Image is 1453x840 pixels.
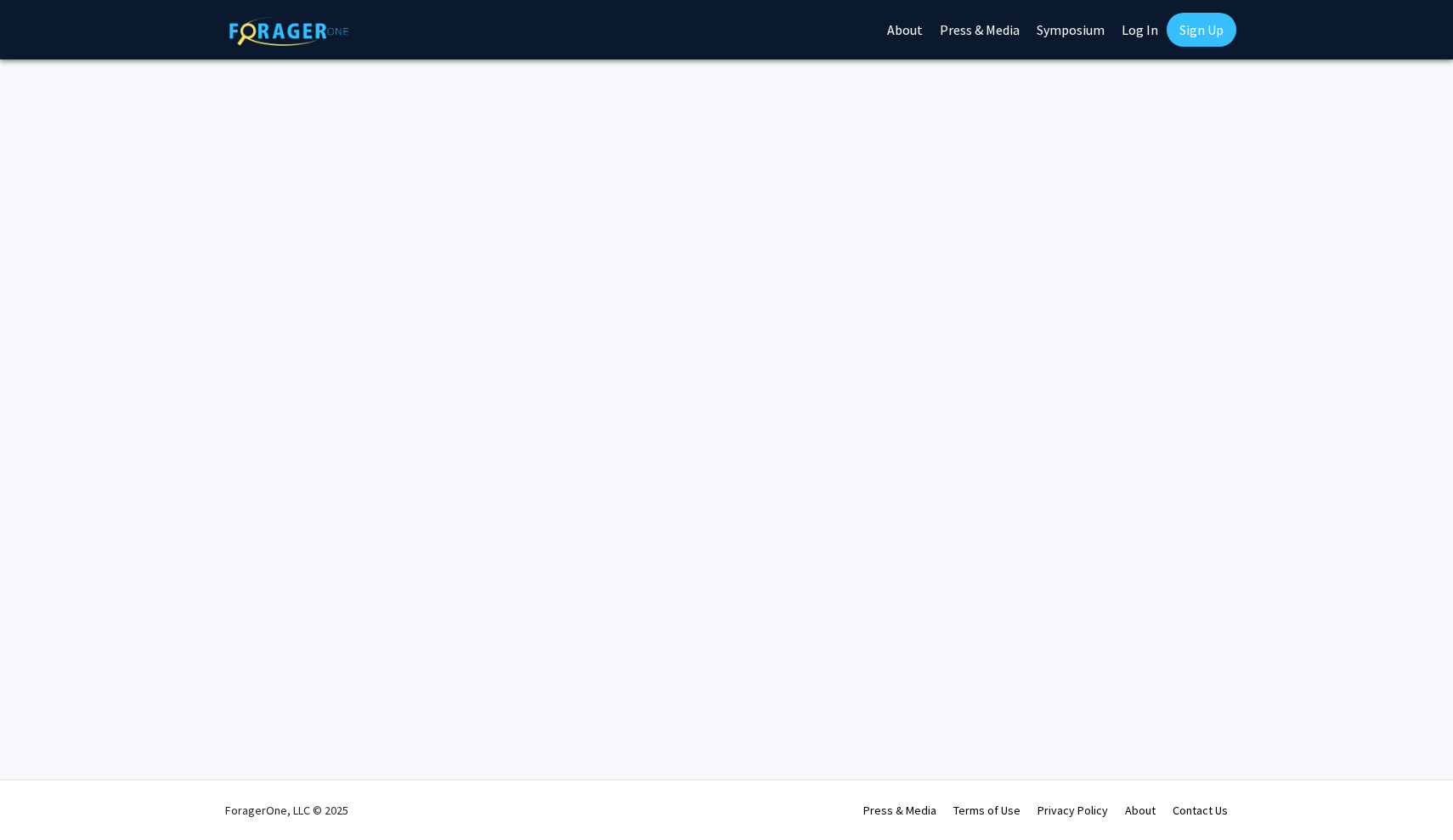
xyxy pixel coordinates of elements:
[863,803,936,818] a: Press & Media
[1037,803,1108,818] a: Privacy Policy
[1125,803,1156,818] a: About
[229,16,348,46] img: ForagerOne Logo
[1173,803,1228,818] a: Contact Us
[1167,13,1236,47] a: Sign Up
[953,803,1020,818] a: Terms of Use
[225,781,348,840] div: ForagerOne, LLC © 2025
